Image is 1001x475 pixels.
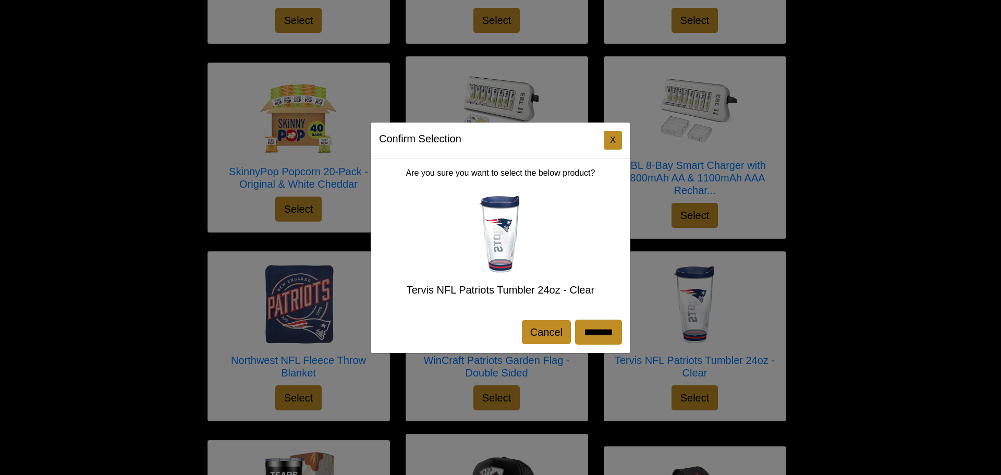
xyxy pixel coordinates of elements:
[379,131,461,147] h5: Confirm Selection
[604,131,622,150] button: Close
[522,320,571,344] button: Cancel
[379,284,622,296] h5: Tervis NFL Patriots Tumbler 24oz - Clear
[459,192,542,275] img: Tervis NFL Patriots Tumbler 24oz - Clear
[371,159,630,311] div: Are you sure you want to select the below product?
